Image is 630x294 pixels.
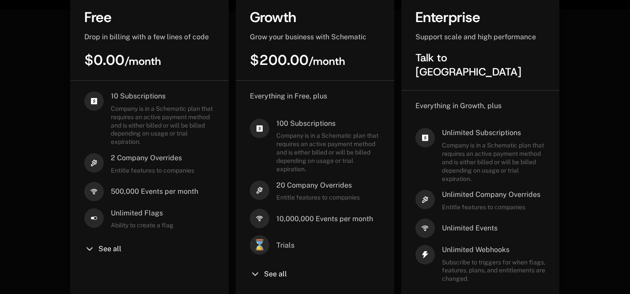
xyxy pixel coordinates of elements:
i: cashapp [84,91,104,111]
span: 10,000,000 Events per month [276,214,373,224]
span: See all [264,271,287,278]
span: Unlimited Events [442,223,498,233]
span: Unlimited Flags [111,208,174,218]
span: 20 Company Overrides [276,181,360,190]
span: Company is in a Schematic plan that requires an active payment method and is either billed or wil... [111,105,215,146]
span: $0.00 [84,51,161,69]
i: cashapp [250,119,269,138]
span: 2 Company Overrides [111,153,194,163]
i: hammer [84,153,104,173]
span: Talk to [GEOGRAPHIC_DATA] [415,51,521,79]
span: Enterprise [415,8,480,26]
i: hammer [415,190,435,209]
i: cashapp [415,128,435,147]
span: Everything in Growth, plus [415,102,502,110]
span: Unlimited Company Overrides [442,190,540,200]
span: Subscribe to triggers for when flags, features, plans, and entitlements are changed. [442,258,546,283]
span: Entitle features to companies [276,193,360,202]
span: Entitle features to companies [442,203,540,211]
span: ⌛ [250,235,269,255]
span: Ability to create a flag [111,221,174,230]
i: hammer [250,181,269,200]
span: Company is in a Schematic plan that requires an active payment method and is either billed or wil... [276,132,380,173]
span: Unlimited Subscriptions [442,128,546,138]
span: Growth [250,8,296,26]
span: Everything in Free, plus [250,92,327,100]
span: Drop in billing with a few lines of code [84,33,209,41]
sub: / month [124,54,161,68]
i: signal [84,182,104,201]
span: Unlimited Webhooks [442,245,546,255]
i: chevron-down [84,244,95,254]
i: thunder [415,245,435,264]
sub: / month [309,54,345,68]
span: 500,000 Events per month [111,187,198,196]
span: Trials [276,241,294,250]
span: Company is in a Schematic plan that requires an active payment method and is either billed or wil... [442,141,546,183]
i: signal [250,209,269,228]
span: See all [98,245,121,253]
span: Free [84,8,112,26]
i: signal [415,219,435,238]
span: Support scale and high performance [415,33,536,41]
span: Grow your business with Schematic [250,33,366,41]
i: chevron-down [250,269,260,279]
i: boolean-on [84,208,104,228]
span: 100 Subscriptions [276,119,380,128]
span: $200.00 [250,51,345,69]
span: Entitle features to companies [111,166,194,175]
span: 10 Subscriptions [111,91,215,101]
